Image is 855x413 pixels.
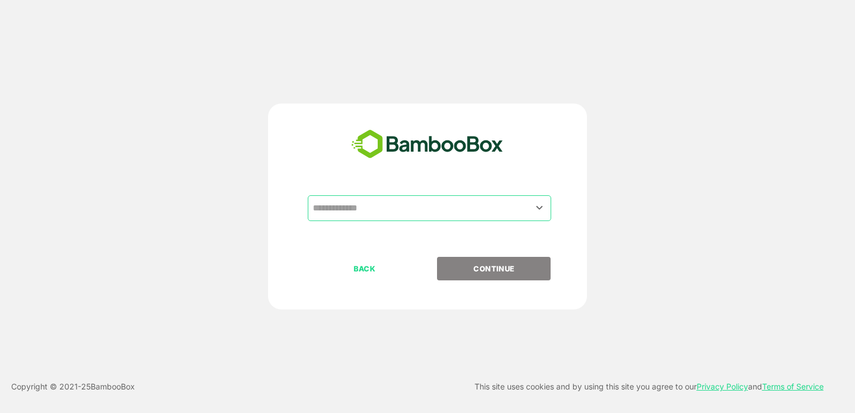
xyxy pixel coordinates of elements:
button: BACK [308,257,421,280]
p: This site uses cookies and by using this site you agree to our and [475,380,824,393]
button: CONTINUE [437,257,551,280]
p: BACK [309,262,421,275]
a: Terms of Service [762,382,824,391]
p: CONTINUE [438,262,550,275]
a: Privacy Policy [697,382,748,391]
img: bamboobox [345,126,509,163]
button: Open [532,200,547,215]
p: Copyright © 2021- 25 BambooBox [11,380,135,393]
